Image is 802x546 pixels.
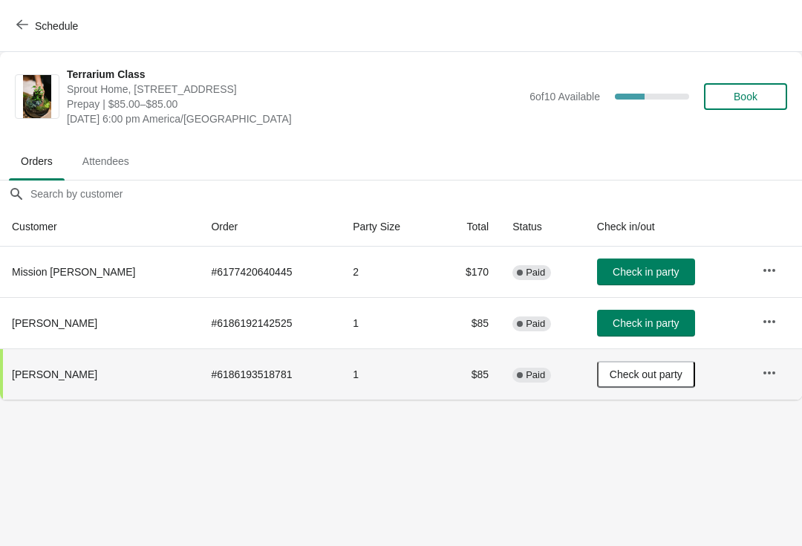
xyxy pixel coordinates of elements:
td: # 6177420640445 [199,247,341,297]
button: Check out party [597,361,695,388]
span: Check out party [610,368,682,380]
td: $85 [437,348,501,400]
span: Book [734,91,757,103]
span: Sprout Home, [STREET_ADDRESS] [67,82,522,97]
span: [PERSON_NAME] [12,368,97,380]
button: Book [704,83,787,110]
button: Schedule [7,13,90,39]
td: $170 [437,247,501,297]
span: Mission [PERSON_NAME] [12,266,135,278]
th: Party Size [341,207,437,247]
button: Check in party [597,259,695,285]
span: Check in party [613,317,679,329]
span: Paid [526,318,545,330]
input: Search by customer [30,181,802,207]
span: Schedule [35,20,78,32]
td: 1 [341,297,437,348]
th: Order [199,207,341,247]
span: [PERSON_NAME] [12,317,97,329]
span: [DATE] 6:00 pm America/[GEOGRAPHIC_DATA] [67,111,522,126]
span: Paid [526,267,545,279]
span: Prepay | $85.00–$85.00 [67,97,522,111]
img: Terrarium Class [23,75,52,118]
span: Orders [9,148,65,175]
td: # 6186193518781 [199,348,341,400]
td: $85 [437,297,501,348]
td: 1 [341,348,437,400]
td: # 6186192142525 [199,297,341,348]
th: Check in/out [585,207,750,247]
td: 2 [341,247,437,297]
button: Check in party [597,310,695,337]
span: 6 of 10 Available [529,91,600,103]
th: Total [437,207,501,247]
span: Attendees [71,148,141,175]
th: Status [501,207,585,247]
span: Terrarium Class [67,67,522,82]
span: Check in party [613,266,679,278]
span: Paid [526,369,545,381]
